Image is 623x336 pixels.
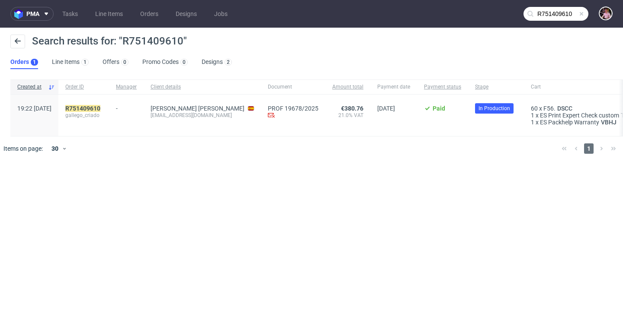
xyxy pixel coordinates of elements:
a: VBHJ [599,119,618,126]
a: R751409610 [65,105,102,112]
a: Designs [170,7,202,21]
span: Amount total [332,83,363,91]
span: gallego_criado [65,112,102,119]
span: Payment date [377,83,410,91]
a: Jobs [209,7,233,21]
span: Items on page: [3,144,43,153]
span: ES Packhelp Warranty [540,119,599,126]
span: In Production [478,105,510,112]
div: 0 [183,59,186,65]
span: 1 [531,112,534,119]
div: - [116,101,137,112]
img: Aleks Ziemkowski [600,7,612,19]
span: Payment status [424,83,461,91]
div: [EMAIL_ADDRESS][DOMAIN_NAME] [151,112,254,119]
div: 0 [123,59,126,65]
a: DSCC [556,105,574,112]
a: [PERSON_NAME] [PERSON_NAME] [151,105,244,112]
div: 1 [33,59,36,65]
span: ES Print Expert Check custom [540,112,619,119]
a: Line Items1 [52,55,89,69]
span: Client details [151,83,254,91]
a: Orders [135,7,164,21]
span: Manager [116,83,137,91]
mark: R751409610 [65,105,100,112]
a: Tasks [57,7,83,21]
a: Offers0 [103,55,128,69]
span: 1 [531,119,534,126]
span: Paid [433,105,445,112]
span: Created at [17,83,45,91]
a: Orders1 [10,55,38,69]
span: 60 [531,105,538,112]
span: 19:22 [DATE] [17,105,51,112]
span: pma [26,11,39,17]
div: 30 [46,143,62,155]
a: Promo Codes0 [142,55,188,69]
span: Order ID [65,83,102,91]
span: Search results for: "R751409610" [32,35,187,47]
span: 21.0% VAT [332,112,363,119]
div: 2 [227,59,230,65]
span: 1 [584,143,594,154]
a: PROF 19678/2025 [268,105,318,112]
div: 1 [83,59,87,65]
span: Stage [475,83,517,91]
a: Designs2 [202,55,232,69]
span: €380.76 [341,105,363,112]
span: [DATE] [377,105,395,112]
span: F56. [543,105,556,112]
span: Document [268,83,318,91]
img: logo [14,9,26,19]
button: pma [10,7,54,21]
a: Line Items [90,7,128,21]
